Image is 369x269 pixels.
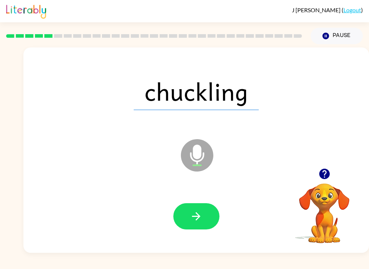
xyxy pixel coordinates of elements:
[343,6,361,13] a: Logout
[288,172,360,244] video: Your browser must support playing .mp4 files to use Literably. Please try using another browser.
[292,6,342,13] span: J [PERSON_NAME]
[292,6,363,13] div: ( )
[311,28,363,44] button: Pause
[134,73,259,110] span: chuckling
[6,3,46,19] img: Literably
